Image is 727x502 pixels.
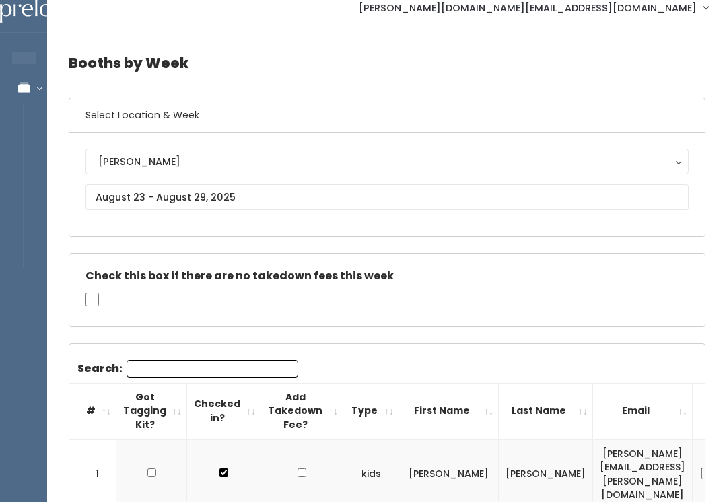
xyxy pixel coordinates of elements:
div: [PERSON_NAME] [98,154,676,169]
th: Got Tagging Kit?: activate to sort column ascending [116,383,187,439]
h5: Check this box if there are no takedown fees this week [85,270,689,282]
h6: Select Location & Week [69,98,705,133]
th: #: activate to sort column descending [69,383,116,439]
h4: Booths by Week [69,44,705,81]
button: [PERSON_NAME] [85,149,689,174]
input: August 23 - August 29, 2025 [85,184,689,210]
span: [PERSON_NAME][DOMAIN_NAME][EMAIL_ADDRESS][DOMAIN_NAME] [359,1,697,15]
th: Checked in?: activate to sort column ascending [187,383,261,439]
label: Search: [77,360,298,378]
th: Add Takedown Fee?: activate to sort column ascending [261,383,343,439]
th: Last Name: activate to sort column ascending [499,383,593,439]
input: Search: [127,360,298,378]
th: First Name: activate to sort column ascending [399,383,499,439]
th: Type: activate to sort column ascending [343,383,399,439]
th: Email: activate to sort column ascending [593,383,693,439]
